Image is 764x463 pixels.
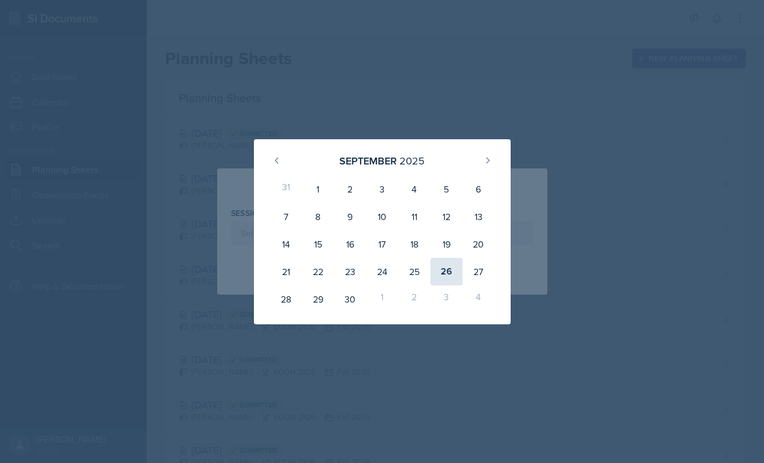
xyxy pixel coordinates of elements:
div: 3 [366,175,398,203]
div: 14 [270,230,302,258]
div: 10 [366,203,398,230]
div: 4 [463,285,495,313]
div: 26 [430,258,463,285]
div: 24 [366,258,398,285]
div: 1 [302,175,334,203]
div: 31 [270,175,302,203]
div: 6 [463,175,495,203]
div: 18 [398,230,430,258]
div: 5 [430,175,463,203]
div: 4 [398,175,430,203]
div: 7 [270,203,302,230]
div: 29 [302,285,334,313]
div: 21 [270,258,302,285]
div: 2025 [399,153,425,168]
div: 15 [302,230,334,258]
div: 27 [463,258,495,285]
div: 19 [430,230,463,258]
div: 13 [463,203,495,230]
div: 22 [302,258,334,285]
div: 23 [334,258,366,285]
div: 9 [334,203,366,230]
div: 25 [398,258,430,285]
div: 2 [334,175,366,203]
div: 30 [334,285,366,313]
div: 1 [366,285,398,313]
div: 17 [366,230,398,258]
div: 28 [270,285,302,313]
div: 16 [334,230,366,258]
div: 2 [398,285,430,313]
div: 3 [430,285,463,313]
div: September [339,153,397,168]
div: 12 [430,203,463,230]
div: 11 [398,203,430,230]
div: 20 [463,230,495,258]
div: 8 [302,203,334,230]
